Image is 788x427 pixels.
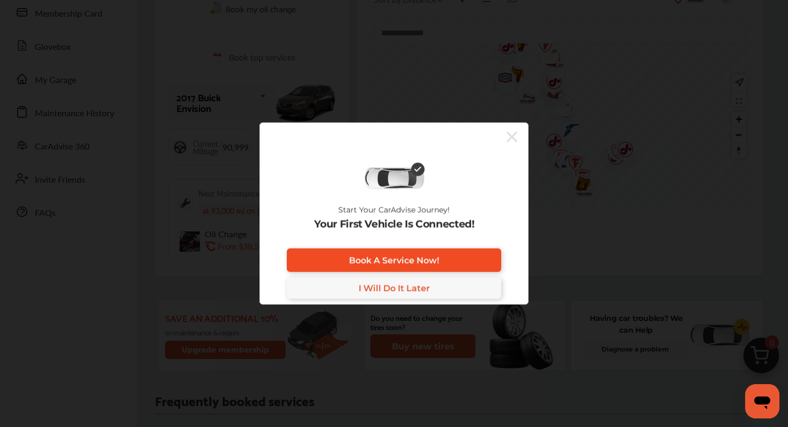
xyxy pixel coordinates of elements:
[287,278,501,299] a: I Will Do It Later
[411,163,425,176] img: check-icon.521c8815.svg
[359,283,430,293] span: I Will Do It Later
[363,167,425,190] img: diagnose-vehicle.c84bcb0a.svg
[349,255,439,265] span: Book A Service Now!
[745,384,779,418] iframe: Button to launch messaging window
[287,249,501,272] a: Book A Service Now!
[338,206,450,214] p: Start Your CarAdvise Journey!
[314,219,474,230] p: Your First Vehicle Is Connected!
